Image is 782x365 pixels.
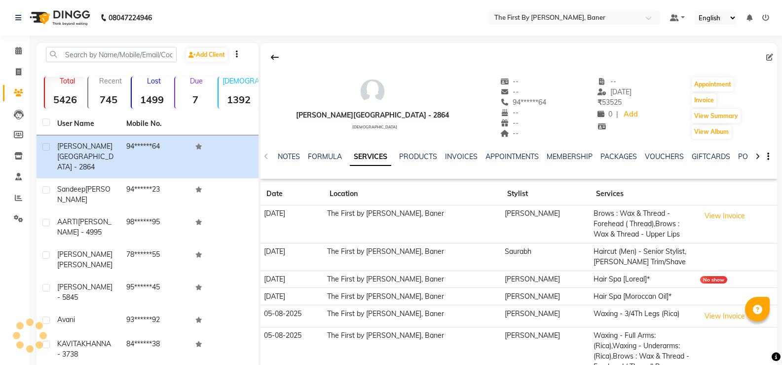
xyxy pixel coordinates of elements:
[175,93,216,106] strong: 7
[350,148,391,166] a: SERVICES
[700,276,727,284] div: No show
[597,77,616,86] span: --
[57,250,112,259] span: [PERSON_NAME]
[358,77,387,106] img: avatar
[324,305,501,327] td: The First by [PERSON_NAME], Baner
[57,217,78,226] span: AARTI
[278,152,300,161] a: NOTES
[57,260,112,269] span: [PERSON_NAME]
[501,288,590,305] td: [PERSON_NAME]
[324,205,501,243] td: The First by [PERSON_NAME], Baner
[324,271,501,288] td: The First by [PERSON_NAME], Baner
[352,124,397,129] span: [DEMOGRAPHIC_DATA]
[109,4,152,32] b: 08047224946
[324,288,501,305] td: The First by [PERSON_NAME], Baner
[57,217,112,237] span: [PERSON_NAME] - 4995
[46,47,177,62] input: Search by Name/Mobile/Email/Code
[261,305,324,327] td: 05-08-2025
[45,93,85,106] strong: 5426
[57,152,113,171] span: [GEOGRAPHIC_DATA] - 2864
[120,113,189,135] th: Mobile No.
[597,87,632,96] span: [DATE]
[308,152,342,161] a: FORMULA
[500,108,519,117] span: --
[692,152,730,161] a: GIFTCARDS
[261,183,324,205] th: Date
[622,108,639,122] a: Add
[49,77,85,85] p: Total
[57,142,112,151] span: [PERSON_NAME]
[692,109,741,123] button: View Summary
[692,125,731,139] button: View Album
[485,152,539,161] a: APPOINTMENTS
[590,205,697,243] td: Brows : Wax & Thread - Forehead ( Thread),Brows : Wax & Thread - Upper Lips
[57,283,112,291] span: [PERSON_NAME]
[57,315,75,324] span: Avani
[692,93,716,107] button: Invoice
[597,110,612,119] span: 0
[296,110,449,121] div: [PERSON_NAME][GEOGRAPHIC_DATA] - 2864
[57,339,111,359] span: KHANNA - 3738
[692,78,734,91] button: Appointment
[501,271,590,288] td: [PERSON_NAME]
[261,205,324,243] td: [DATE]
[177,77,216,85] p: Due
[597,98,622,107] span: 53525
[261,271,324,288] td: [DATE]
[51,113,120,135] th: User Name
[57,185,85,194] span: Sandeep
[590,183,697,205] th: Services
[219,93,259,106] strong: 1392
[132,93,172,106] strong: 1499
[500,77,519,86] span: --
[597,98,602,107] span: ₹
[616,109,618,120] span: |
[547,152,593,161] a: MEMBERSHIP
[590,271,697,288] td: Hair Spa [Loreal]*
[186,48,227,62] a: Add Client
[501,243,590,271] td: Saurabh
[399,152,437,161] a: PRODUCTS
[88,93,129,106] strong: 745
[324,183,501,205] th: Location
[500,129,519,138] span: --
[25,4,93,32] img: logo
[57,293,78,302] span: - 5845
[92,77,129,85] p: Recent
[223,77,259,85] p: [DEMOGRAPHIC_DATA]
[590,243,697,271] td: Haircut (Men) - Senior Stylist,[PERSON_NAME] Trim/Shave
[445,152,478,161] a: INVOICES
[261,288,324,305] td: [DATE]
[645,152,684,161] a: VOUCHERS
[738,152,763,161] a: POINTS
[501,305,590,327] td: [PERSON_NAME]
[136,77,172,85] p: Lost
[264,48,285,67] div: Back to Client
[700,309,749,324] button: View Invoice
[500,87,519,96] span: --
[57,339,81,348] span: KAVITA
[324,243,501,271] td: The First by [PERSON_NAME], Baner
[590,288,697,305] td: Hair Spa [Moroccan Oil]*
[700,208,749,224] button: View Invoice
[501,205,590,243] td: [PERSON_NAME]
[261,243,324,271] td: [DATE]
[590,305,697,327] td: Waxing - 3/4Th Legs (Rica)
[600,152,637,161] a: PACKAGES
[500,119,519,127] span: --
[501,183,590,205] th: Stylist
